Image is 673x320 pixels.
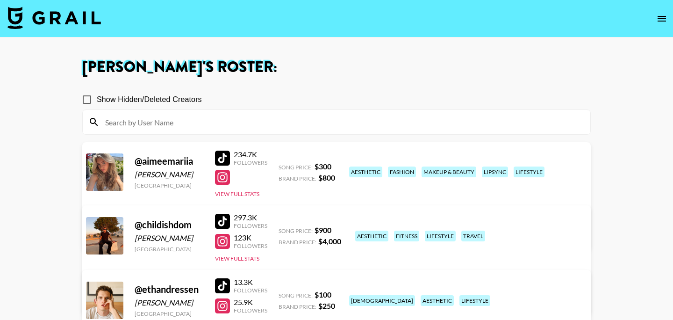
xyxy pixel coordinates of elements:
div: Followers [234,222,267,229]
div: 13.3K [234,277,267,287]
button: View Full Stats [215,255,259,262]
div: lifestyle [459,295,490,306]
span: Song Price: [279,227,313,234]
div: [GEOGRAPHIC_DATA] [135,310,204,317]
div: makeup & beauty [422,167,476,177]
img: Grail Talent [7,7,101,29]
div: Followers [234,307,267,314]
div: aesthetic [349,167,382,177]
div: Followers [234,159,267,166]
span: Brand Price: [279,175,316,182]
div: [DEMOGRAPHIC_DATA] [349,295,415,306]
div: @ childishdom [135,219,204,231]
strong: $ 900 [315,225,331,234]
span: Brand Price: [279,239,316,246]
div: aesthetic [355,231,388,241]
div: lipsync [482,167,508,177]
strong: $ 800 [318,173,335,182]
div: fitness [394,231,419,241]
span: Show Hidden/Deleted Creators [97,94,202,105]
div: [GEOGRAPHIC_DATA] [135,246,204,253]
span: Song Price: [279,164,313,171]
span: Brand Price: [279,303,316,310]
div: travel [461,231,485,241]
div: [PERSON_NAME] [135,170,204,179]
div: lifestyle [514,167,544,177]
button: View Full Stats [215,190,259,197]
div: [PERSON_NAME] [135,233,204,243]
input: Search by User Name [100,115,585,130]
div: aesthetic [421,295,454,306]
strong: $ 100 [315,290,331,299]
div: @ aimeemariia [135,155,204,167]
div: Followers [234,242,267,249]
div: [PERSON_NAME] [135,298,204,307]
div: lifestyle [425,231,456,241]
div: [GEOGRAPHIC_DATA] [135,182,204,189]
div: 234.7K [234,150,267,159]
div: 123K [234,233,267,242]
div: 25.9K [234,298,267,307]
div: fashion [388,167,416,177]
button: open drawer [652,9,671,28]
strong: $ 4,000 [318,237,341,246]
div: Followers [234,287,267,294]
h1: [PERSON_NAME] 's Roster: [82,60,591,75]
strong: $ 300 [315,162,331,171]
span: Song Price: [279,292,313,299]
div: @ ethandressen [135,284,204,295]
strong: $ 250 [318,301,335,310]
div: 297.3K [234,213,267,222]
